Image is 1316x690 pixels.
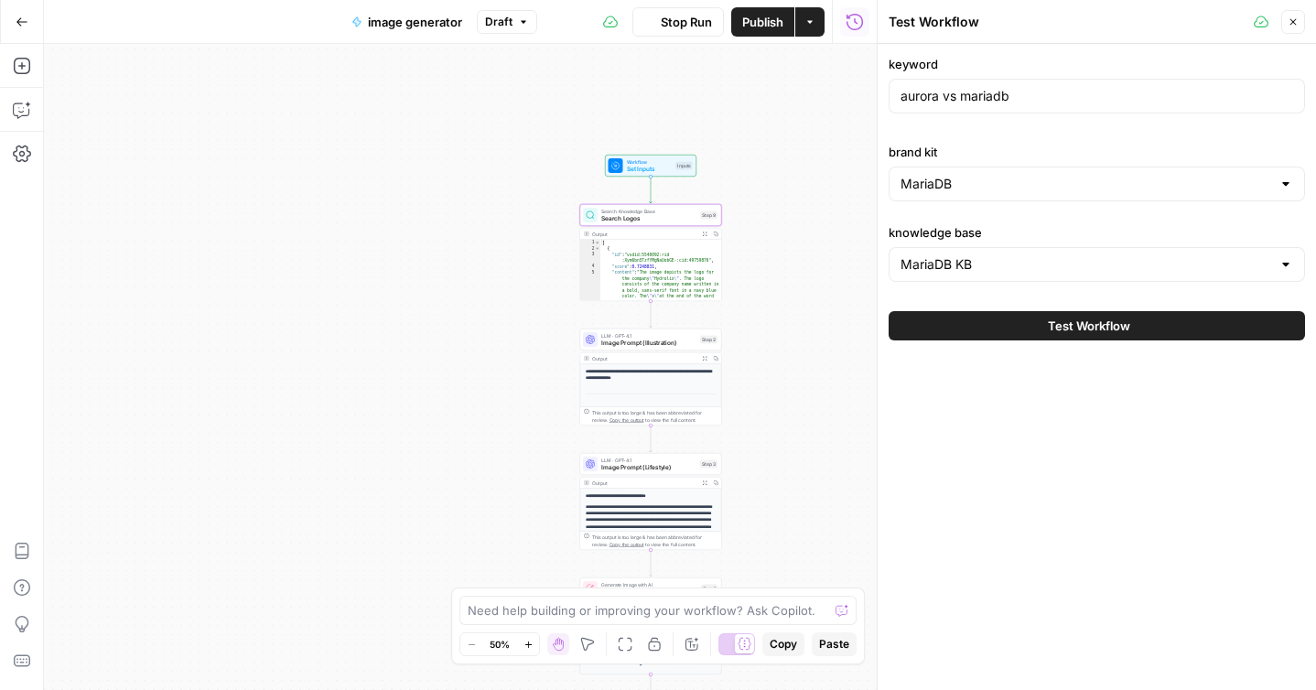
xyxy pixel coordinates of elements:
span: Workflow [627,158,673,166]
input: MariaDB [901,175,1271,193]
div: This output is too large & has been abbreviated for review. to view the full content. [592,534,717,548]
button: Publish [731,7,794,37]
span: Set Inputs [627,165,673,174]
label: keyword [889,55,1305,73]
div: This output is too large & has been abbreviated for review. to view the full content. [592,409,717,424]
div: Inputs [675,162,693,170]
button: Draft [477,10,537,34]
div: 1 [580,240,600,246]
span: Image Prompt (Lifestyle) [601,463,696,472]
g: Edge from step_3 to step_1 [650,550,653,577]
g: Edge from start to step_9 [650,177,653,203]
span: LLM · GPT-4.1 [601,332,696,340]
div: Generate Image with AIGenerate Image (Illustration)Step 1Output [580,577,722,674]
button: Stop Run [632,7,724,37]
span: Publish [742,13,783,31]
span: 50% [490,637,510,652]
button: image generator [340,7,473,37]
div: Output [592,231,696,238]
div: Step 1 [701,585,717,593]
span: Paste [819,636,849,652]
span: LLM · GPT-4.1 [601,457,696,464]
span: Copy [770,636,797,652]
g: Edge from step_9 to step_2 [650,301,653,328]
div: Output [592,480,696,487]
span: Search Logos [601,214,696,223]
span: Search Knowledge Base [601,208,696,215]
div: 2 [580,246,600,253]
div: Output [592,355,696,362]
button: Paste [812,632,857,656]
span: Toggle code folding, rows 2 through 17 [595,246,600,253]
span: Copy the output [609,417,644,423]
button: Test Workflow [889,311,1305,340]
div: 3 [580,252,600,264]
div: 5 [580,270,600,336]
div: Step 9 [700,211,717,220]
span: Image Prompt (Illustration) [601,339,696,348]
g: Edge from step_2 to step_3 [650,426,653,452]
div: 4 [580,264,600,270]
span: Draft [485,14,512,30]
span: Stop Run [661,13,712,31]
span: Toggle code folding, rows 1 through 18 [595,240,600,246]
span: Test Workflow [1048,317,1130,335]
label: brand kit [889,143,1305,161]
input: MariaDB KB [901,255,1271,274]
div: Step 3 [700,460,717,469]
div: WorkflowSet InputsInputs [580,155,722,177]
span: Generate Image with AI [601,581,697,588]
label: knowledge base [889,223,1305,242]
span: image generator [368,13,462,31]
div: Search Knowledge BaseSearch LogosStep 9Output[ { "id":"vsdid:5540092:rid :Xym6bn5TzfYMgNaUobGE-:c... [580,204,722,301]
button: Copy [762,632,804,656]
span: Copy the output [609,542,644,547]
div: Step 2 [700,336,717,344]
